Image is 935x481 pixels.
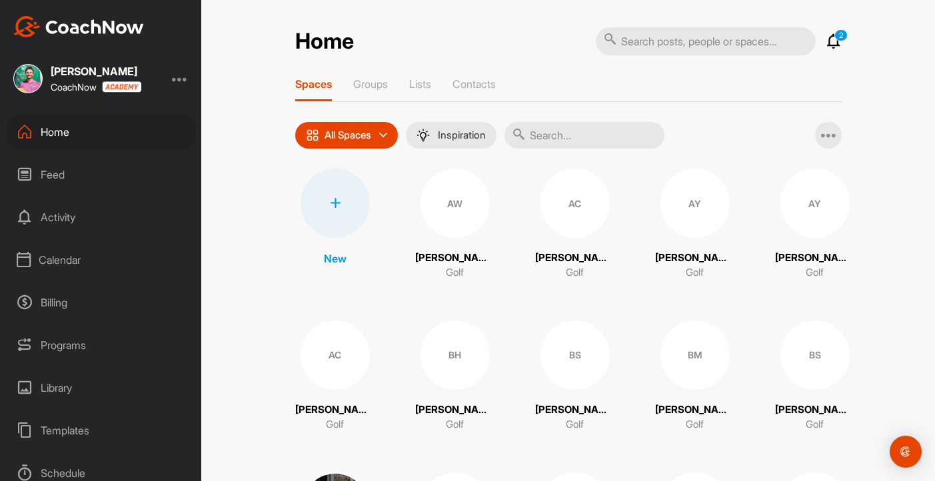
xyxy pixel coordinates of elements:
p: Golf [806,417,824,432]
p: [PERSON_NAME] [535,402,615,418]
a: AY[PERSON_NAME]Golf [775,169,855,280]
p: [PERSON_NAME] [295,402,375,418]
p: [PERSON_NAME] [535,250,615,266]
div: Billing [7,286,195,319]
p: Golf [566,265,584,280]
div: [PERSON_NAME] [51,66,141,77]
a: AC[PERSON_NAME]Golf [295,320,375,432]
img: square_b9766a750916adaee4143e2b92a72f2b.jpg [13,64,43,93]
p: Golf [566,417,584,432]
a: BH[PERSON_NAME]Golf [415,320,495,432]
input: Search... [504,122,664,149]
div: BS [780,320,850,390]
div: Calendar [7,243,195,276]
p: [PERSON_NAME] [775,402,855,418]
p: Spaces [295,77,332,91]
a: BS[PERSON_NAME]Golf [775,320,855,432]
img: menuIcon [417,129,430,142]
p: Inspiration [438,130,486,141]
p: Golf [686,417,704,432]
div: AW [421,169,490,238]
p: Golf [326,417,344,432]
p: Golf [446,417,464,432]
img: CoachNow [13,16,144,37]
div: AY [780,169,850,238]
div: Library [7,371,195,404]
p: Golf [686,265,704,280]
a: AY[PERSON_NAME]Golf [655,169,735,280]
p: Contacts [453,77,496,91]
h2: Home [295,29,354,55]
div: AY [660,169,730,238]
p: 2 [834,29,848,41]
p: [PERSON_NAME] [655,402,735,418]
a: BS[PERSON_NAME]Golf [535,320,615,432]
div: Home [7,115,195,149]
p: New [324,250,347,266]
a: AW[PERSON_NAME]Golf [415,169,495,280]
a: BM[PERSON_NAME]Golf [655,320,735,432]
div: BS [540,320,610,390]
div: Templates [7,414,195,447]
div: BH [421,320,490,390]
a: AC[PERSON_NAME]Golf [535,169,615,280]
div: Open Intercom Messenger [890,436,922,468]
img: CoachNow acadmey [102,81,141,93]
div: CoachNow [51,81,141,93]
p: Golf [446,265,464,280]
div: BM [660,320,730,390]
p: All Spaces [325,130,371,141]
div: AC [301,320,370,390]
p: Lists [409,77,431,91]
img: icon [306,129,319,142]
p: Golf [806,265,824,280]
div: Activity [7,201,195,234]
p: [PERSON_NAME] [775,250,855,266]
div: Feed [7,158,195,191]
div: AC [540,169,610,238]
p: [PERSON_NAME] [655,250,735,266]
p: [PERSON_NAME] [415,402,495,418]
p: Groups [353,77,388,91]
p: [PERSON_NAME] [415,250,495,266]
div: Programs [7,328,195,362]
input: Search posts, people or spaces... [596,27,816,55]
